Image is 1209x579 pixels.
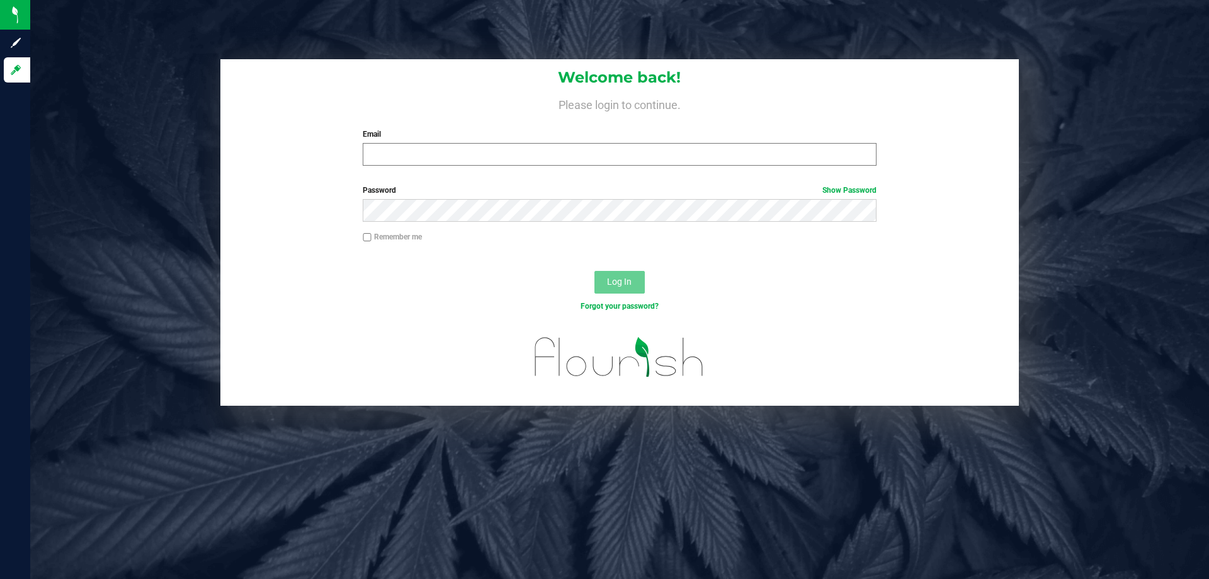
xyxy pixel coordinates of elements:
[220,69,1019,86] h1: Welcome back!
[363,233,372,242] input: Remember me
[9,37,22,49] inline-svg: Sign up
[519,325,719,389] img: flourish_logo.svg
[9,64,22,76] inline-svg: Log in
[607,277,632,287] span: Log In
[220,96,1019,111] h4: Please login to continue.
[822,186,877,195] a: Show Password
[594,271,645,294] button: Log In
[363,129,876,140] label: Email
[581,302,659,311] a: Forgot your password?
[363,186,396,195] span: Password
[363,231,422,243] label: Remember me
